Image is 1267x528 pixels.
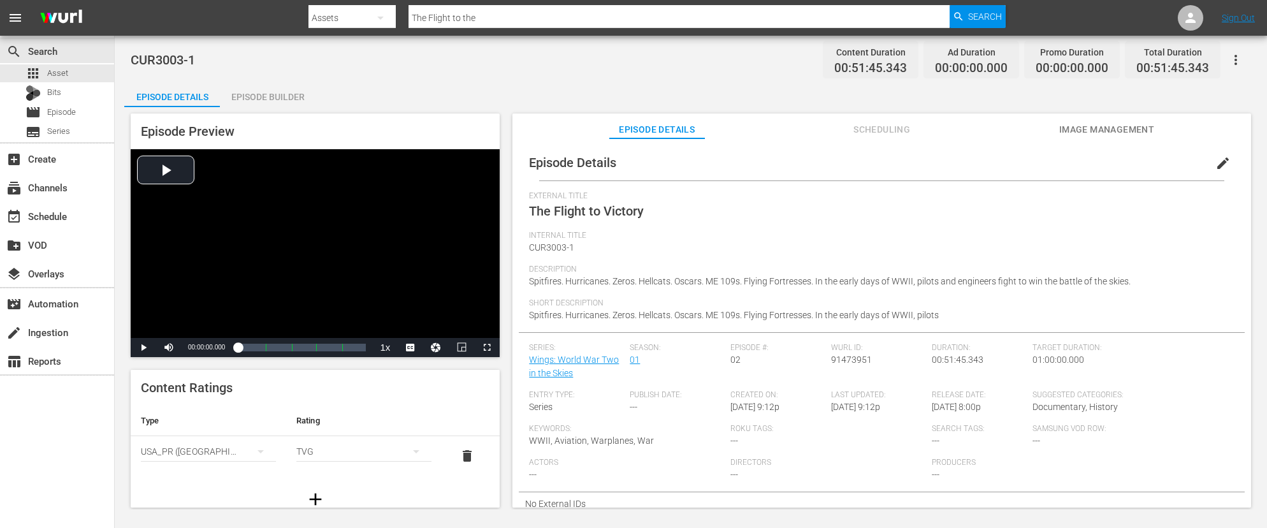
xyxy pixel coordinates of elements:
button: delete [452,441,482,471]
a: Sign Out [1222,13,1255,23]
span: 00:00:00.000 [1036,61,1108,76]
div: Episode Builder [220,82,315,112]
span: VOD [6,238,22,253]
span: Created On: [730,390,825,400]
div: Bits [25,85,41,101]
span: [DATE] 8:00p [932,402,981,412]
span: Episode Preview [141,124,235,139]
span: Automation [6,297,22,312]
button: Search [950,5,1006,28]
span: Description [529,265,1228,275]
span: --- [630,402,637,412]
span: 00:00:00.000 [188,344,225,351]
span: --- [932,469,939,480]
span: Internal Title [529,231,1228,241]
button: Mute [156,338,182,357]
span: Documentary, History [1032,402,1118,412]
span: WWII, Aviation, Warplanes, War [529,436,654,446]
span: Asset [47,67,68,80]
span: edit [1215,156,1231,171]
th: Type [131,406,286,436]
button: Episode Details [124,82,220,107]
span: Duration: [932,343,1026,353]
span: 91473951 [831,355,872,365]
a: Wings: World War Two in the Skies [529,355,619,378]
span: Series [25,124,41,140]
span: Last Updated: [831,390,925,400]
span: Series: [529,343,623,353]
span: Episode Details [529,155,616,170]
span: Roku Tags: [730,424,925,434]
span: Release Date: [932,390,1026,400]
span: 00:51:45.343 [1136,61,1209,76]
span: 01:00:00.000 [1032,355,1084,365]
div: TVG [296,434,431,469]
span: Season: [630,343,724,353]
span: 00:51:45.343 [834,61,907,76]
button: Captions [398,338,423,357]
span: Suggested Categories: [1032,390,1227,400]
button: Fullscreen [474,338,500,357]
span: Samsung VOD Row: [1032,424,1127,434]
span: Search [6,44,22,59]
span: External Title [529,191,1228,202]
table: simple table [131,406,500,476]
span: Short Description [529,298,1228,309]
span: The Flight to Victory [529,203,644,219]
span: CUR3003-1 [529,242,574,253]
span: Producers [932,458,1127,468]
span: Directors [730,458,925,468]
span: [DATE] 9:12p [831,402,880,412]
div: USA_PR ([GEOGRAPHIC_DATA] ([GEOGRAPHIC_DATA])) [141,434,276,469]
span: Content Ratings [141,380,233,395]
span: Reports [6,354,22,369]
span: Publish Date: [630,390,724,400]
span: Scheduling [834,122,930,138]
span: Entry Type: [529,390,623,400]
div: Ad Duration [935,43,1008,61]
img: ans4CAIJ8jUAAAAAAAAAAAAAAAAAAAAAAAAgQb4GAAAAAAAAAAAAAAAAAAAAAAAAJMjXAAAAAAAAAAAAAAAAAAAAAAAAgAT5G... [31,3,92,33]
button: Play [131,338,156,357]
span: Ingestion [6,325,22,341]
span: Schedule [6,209,22,224]
span: Episode [47,106,76,119]
div: Content Duration [834,43,907,61]
div: Progress Bar [238,344,366,351]
span: Create [6,152,22,167]
span: Series [47,125,70,138]
a: 01 [630,355,640,365]
span: Series [529,402,553,412]
div: Video Player [131,149,500,357]
span: 00:51:45.343 [932,355,983,365]
button: Picture-in-Picture [449,338,474,357]
span: --- [1032,436,1040,446]
div: No External IDs [519,492,1245,515]
th: Rating [286,406,442,436]
span: Actors [529,458,724,468]
div: Episode Details [124,82,220,112]
span: [DATE] 9:12p [730,402,779,412]
div: Total Duration [1136,43,1209,61]
span: menu [8,10,23,26]
button: Playback Rate [372,338,398,357]
span: Search Tags: [932,424,1026,434]
button: Jump To Time [423,338,449,357]
span: --- [529,469,537,480]
span: --- [730,436,738,446]
span: --- [730,469,738,480]
div: Promo Duration [1036,43,1108,61]
span: 02 [730,355,741,365]
span: Episode [25,105,41,120]
span: Search [968,5,1002,28]
span: Episode #: [730,343,825,353]
button: Episode Builder [220,82,315,107]
span: CUR3003-1 [131,52,195,68]
span: Spitfires. Hurricanes. Zeros. Hellcats. Oscars. ME 109s. Flying Fortresses. In the early days of ... [529,276,1131,286]
span: Bits [47,86,61,99]
span: Channels [6,180,22,196]
span: Spitfires. Hurricanes. Zeros. Hellcats. Oscars. ME 109s. Flying Fortresses. In the early days of ... [529,310,939,320]
span: Image Management [1059,122,1155,138]
span: --- [932,436,939,446]
button: edit [1208,148,1238,179]
span: Wurl ID: [831,343,925,353]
